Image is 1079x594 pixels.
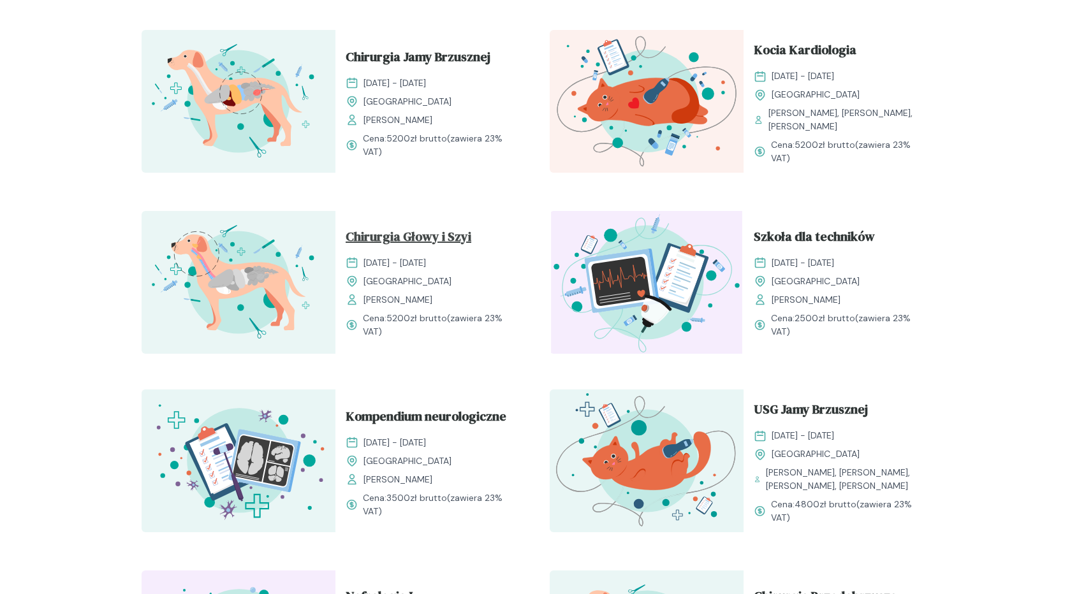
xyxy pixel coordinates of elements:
span: [DATE] - [DATE] [363,76,426,90]
span: Kompendium neurologiczne [346,407,506,431]
span: Cena: (zawiera 23% VAT) [363,132,519,159]
span: [PERSON_NAME], [PERSON_NAME], [PERSON_NAME], [PERSON_NAME] [766,466,927,493]
span: 5200 zł brutto [386,312,447,324]
img: Z2B805bqstJ98kzs_Neuro_T.svg [142,389,335,532]
span: [PERSON_NAME] [363,293,432,307]
img: ZpbG_h5LeNNTxNnP_USG_JB_T.svg [550,389,744,532]
span: 5200 zł brutto [386,133,447,144]
a: Chirurgia Jamy Brzusznej [346,47,519,71]
span: Cena: (zawiera 23% VAT) [771,312,927,338]
span: Chirurgia Głowy i Szyi [346,227,471,251]
span: [PERSON_NAME] [363,113,432,127]
span: [GEOGRAPHIC_DATA] [772,275,860,288]
span: Szkoła dla techników [754,227,875,251]
img: aHfXlEMqNJQqH-jZ_KociaKardio_T.svg [550,30,744,173]
img: ZqFXfB5LeNNTxeHy_ChiruGS_T.svg [142,211,335,354]
span: Kocia Kardiologia [754,40,856,64]
span: [GEOGRAPHIC_DATA] [772,88,860,101]
span: Cena: (zawiera 23% VAT) [363,491,519,518]
span: [GEOGRAPHIC_DATA] [363,275,451,288]
span: [DATE] - [DATE] [363,256,426,270]
span: 2500 zł brutto [795,312,855,324]
span: [PERSON_NAME] [363,473,432,486]
span: 4800 zł brutto [795,498,856,510]
span: [DATE] - [DATE] [363,436,426,449]
span: USG Jamy Brzusznej [754,400,868,424]
span: [GEOGRAPHIC_DATA] [363,95,451,108]
span: [DATE] - [DATE] [772,69,834,83]
span: [DATE] - [DATE] [772,256,834,270]
img: Z2B_FZbqstJ98k08_Technicy_T.svg [550,211,744,354]
span: [DATE] - [DATE] [772,429,834,442]
span: [GEOGRAPHIC_DATA] [363,454,451,468]
a: USG Jamy Brzusznej [754,400,927,424]
span: Cena: (zawiera 23% VAT) [771,138,927,165]
span: [PERSON_NAME] [772,293,840,307]
a: Chirurgia Głowy i Szyi [346,227,519,251]
span: Chirurgia Jamy Brzusznej [346,47,490,71]
img: aHfRokMqNJQqH-fc_ChiruJB_T.svg [142,30,335,173]
a: Kocia Kardiologia [754,40,927,64]
span: 3500 zł brutto [386,492,447,503]
span: Cena: (zawiera 23% VAT) [771,498,927,525]
span: Cena: (zawiera 23% VAT) [363,312,519,338]
span: [GEOGRAPHIC_DATA] [772,447,860,461]
span: 5200 zł brutto [795,139,855,150]
a: Kompendium neurologiczne [346,407,519,431]
span: [PERSON_NAME], [PERSON_NAME], [PERSON_NAME] [768,106,927,133]
a: Szkoła dla techników [754,227,927,251]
